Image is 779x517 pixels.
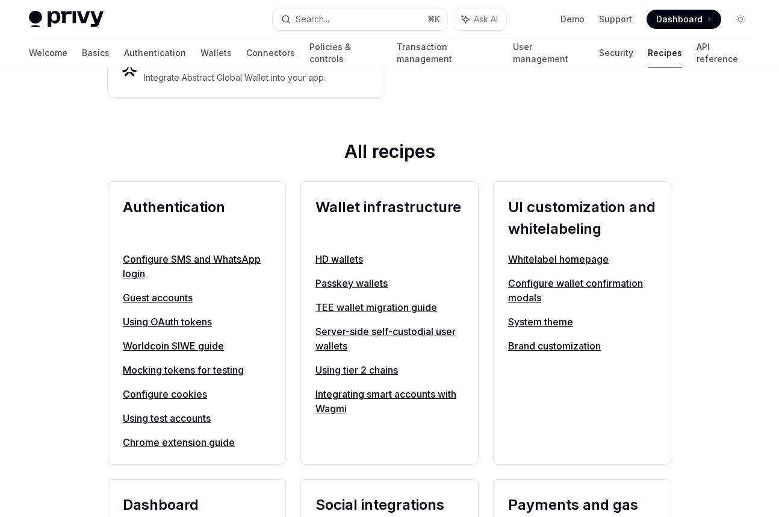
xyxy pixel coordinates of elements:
[513,39,585,67] a: User management
[200,39,232,67] a: Wallets
[315,196,464,240] h2: Wallet infrastructure
[29,11,104,28] img: light logo
[508,339,656,353] a: Brand customization
[273,8,448,30] button: Search...⌘K
[82,39,110,67] a: Basics
[123,196,271,240] h2: Authentication
[123,363,271,377] a: Mocking tokens for testing
[108,140,671,167] h2: All recipes
[315,387,464,416] a: Integrating smart accounts with Wagmi
[508,276,656,305] a: Configure wallet confirmation modals
[427,14,440,24] span: ⌘ K
[731,10,750,29] button: Toggle dark mode
[123,387,271,401] a: Configure cookies
[123,315,271,329] a: Using OAuth tokens
[397,39,498,67] a: Transaction management
[508,252,656,266] a: Whitelabel homepage
[508,315,656,329] a: System theme
[599,13,632,25] a: Support
[315,252,464,266] a: HD wallets
[648,39,682,67] a: Recipes
[144,70,327,85] div: Integrate Abstract Global Wallet into your app.
[296,12,329,27] div: Search...
[246,39,295,67] a: Connectors
[309,39,382,67] a: Policies & controls
[123,339,271,353] a: Worldcoin SIWE guide
[599,39,633,67] a: Security
[453,8,506,30] button: Ask AI
[647,10,721,29] a: Dashboard
[508,196,656,240] h2: UI customization and whitelabeling
[315,324,464,353] a: Server-side self-custodial user wallets
[560,13,585,25] a: Demo
[123,411,271,425] a: Using test accounts
[315,300,464,315] a: TEE wallet migration guide
[474,13,498,25] span: Ask AI
[315,363,464,377] a: Using tier 2 chains
[29,39,67,67] a: Welcome
[123,290,271,305] a: Guest accounts
[315,276,464,290] a: Passkey wallets
[656,13,703,25] span: Dashboard
[123,435,271,450] a: Chrome extension guide
[697,39,750,67] a: API reference
[123,252,271,281] a: Configure SMS and WhatsApp login
[124,39,186,67] a: Authentication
